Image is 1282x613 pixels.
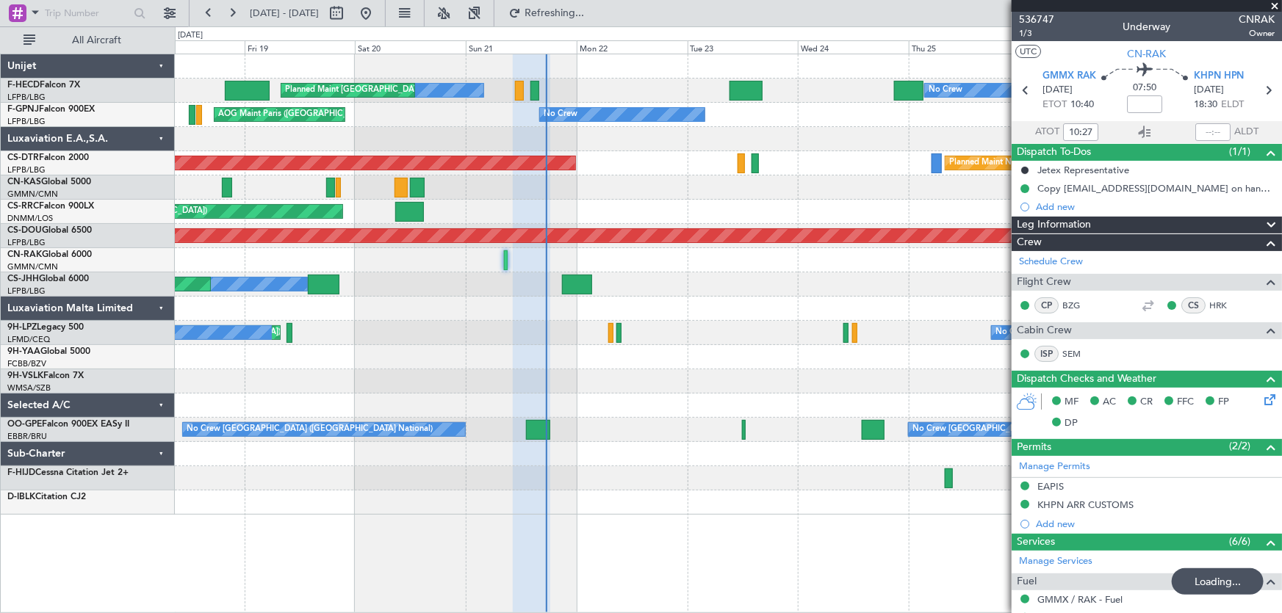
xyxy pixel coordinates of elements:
span: Dispatch To-Dos [1017,144,1091,161]
span: KHPN HPN [1194,69,1245,84]
span: 9H-VSLK [7,371,43,380]
span: Leg Information [1017,217,1091,233]
a: CN-RAKGlobal 6000 [7,250,92,259]
span: 07:50 [1133,81,1156,95]
a: 9H-VSLKFalcon 7X [7,371,84,380]
span: CS-DOU [7,226,42,235]
input: --:-- [1063,123,1098,141]
div: Sun 21 [466,40,577,54]
span: 1/3 [1019,27,1054,40]
span: Fuel [1017,573,1037,590]
span: CN-KAS [7,178,41,186]
span: [DATE] [1042,83,1073,98]
div: No Crew [GEOGRAPHIC_DATA] ([GEOGRAPHIC_DATA] National) [912,418,1159,440]
span: ALDT [1234,125,1258,139]
button: All Aircraft [16,29,159,52]
span: CR [1140,395,1153,410]
span: DP [1065,416,1078,431]
div: Underway [1123,20,1171,35]
a: F-HIJDCessna Citation Jet 2+ [7,468,129,477]
span: 10:40 [1070,98,1094,112]
input: Trip Number [45,2,129,24]
input: --:-- [1195,123,1231,141]
span: MF [1065,395,1078,410]
span: ELDT [1221,98,1245,112]
span: CS-RRC [7,202,39,211]
div: Thu 25 [909,40,1020,54]
a: SEM [1062,347,1095,360]
div: Wed 24 [798,40,909,54]
a: CN-KASGlobal 5000 [7,178,91,186]
div: Add new [1036,200,1275,213]
a: BZG [1062,299,1095,312]
div: Sat 20 [355,40,466,54]
div: AOG Maint Paris ([GEOGRAPHIC_DATA]) [218,104,372,126]
a: Schedule Crew [1019,255,1083,269]
span: (1/1) [1229,144,1250,159]
a: HRK [1209,299,1242,312]
span: OO-GPE [7,420,42,429]
span: CS-DTR [7,153,39,162]
span: ATOT [1035,125,1059,139]
a: LFPB/LBG [7,286,46,297]
span: AC [1103,395,1116,410]
span: Crew [1017,234,1042,251]
a: GMMN/CMN [7,189,58,200]
span: Permits [1017,439,1051,456]
a: EBBR/BRU [7,431,47,442]
a: GMMN/CMN [7,261,58,272]
div: No Crew [929,79,962,101]
a: F-HECDFalcon 7X [7,81,80,90]
span: Refreshing... [524,8,586,18]
div: Fri 19 [245,40,356,54]
div: ISP [1034,346,1059,362]
a: LFPB/LBG [7,116,46,127]
span: 536747 [1019,12,1054,27]
span: Owner [1239,27,1275,40]
div: Jetex Representative [1037,164,1129,176]
span: (6/6) [1229,534,1250,549]
a: Manage Permits [1019,460,1090,474]
span: All Aircraft [38,35,155,46]
div: Thu 18 [134,40,245,54]
div: CS [1181,297,1206,313]
div: KHPN ARR CUSTOMS [1037,498,1134,511]
span: ETOT [1042,98,1067,112]
a: F-GPNJFalcon 900EX [7,105,95,114]
a: 9H-YAAGlobal 5000 [7,347,90,356]
div: Planned Maint [GEOGRAPHIC_DATA] ([GEOGRAPHIC_DATA]) [285,79,516,101]
div: No Crew [GEOGRAPHIC_DATA] ([GEOGRAPHIC_DATA] National) [187,418,433,440]
a: OO-GPEFalcon 900EX EASy II [7,420,129,429]
a: CS-DOUGlobal 6500 [7,226,92,235]
span: FP [1218,395,1229,410]
a: CS-RRCFalcon 900LX [7,202,94,211]
span: FFC [1177,395,1194,410]
span: 18:30 [1194,98,1217,112]
a: FCBB/BZV [7,358,46,369]
span: CNRAK [1239,12,1275,27]
a: DNMM/LOS [7,213,53,224]
span: GMMX RAK [1042,69,1096,84]
a: LFPB/LBG [7,92,46,103]
span: D-IBLK [7,493,35,501]
div: Loading... [1172,568,1264,595]
span: CS-JHH [7,275,39,283]
a: WMSA/SZB [7,382,51,393]
button: Refreshing... [502,1,590,25]
a: CS-JHHGlobal 6000 [7,275,89,283]
div: Add new [1036,518,1275,530]
a: D-IBLKCitation CJ2 [7,493,86,501]
a: CS-DTRFalcon 2000 [7,153,89,162]
span: Dispatch Checks and Weather [1017,371,1156,388]
div: [DATE] [178,29,203,42]
a: GMMX / RAK - Fuel [1037,593,1123,606]
span: Services [1017,534,1055,551]
div: EAPIS [1037,480,1064,493]
span: 9H-LPZ [7,323,37,332]
span: Flight Crew [1017,274,1071,291]
a: LFPB/LBG [7,164,46,175]
span: [DATE] - [DATE] [250,7,319,20]
a: 9H-LPZLegacy 500 [7,323,84,332]
span: Cabin Crew [1017,322,1072,339]
div: Mon 22 [577,40,688,54]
